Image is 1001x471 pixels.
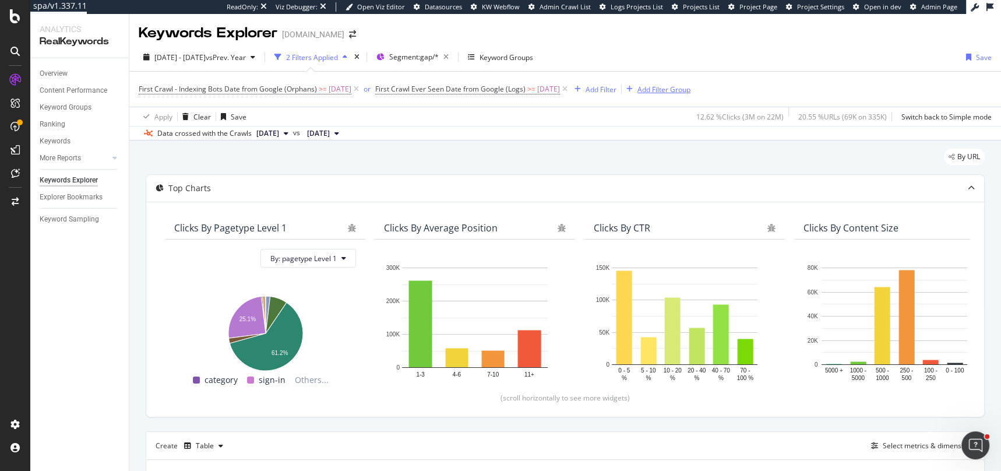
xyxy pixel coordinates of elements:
text: 100 - [924,367,937,374]
span: 2025 Aug. 20th [256,128,279,139]
text: 1000 [876,375,889,381]
text: 200K [386,298,400,304]
div: legacy label [944,149,985,165]
svg: A chart. [174,290,356,373]
a: Content Performance [40,85,121,97]
span: [DATE] [537,81,560,97]
span: Admin Crawl List [540,2,591,11]
div: Keywords Explorer [40,174,98,187]
div: Create [156,437,228,455]
div: Explorer Bookmarks [40,191,103,203]
button: Add Filter Group [622,82,690,96]
div: Overview [40,68,68,80]
button: or [364,83,371,94]
div: Analytics [40,23,119,35]
div: Clicks By Average Position [384,222,498,234]
text: 4-6 [453,371,461,378]
button: [DATE] [252,126,293,140]
span: Project Page [739,2,777,11]
a: Admin Page [910,2,957,12]
button: Table [179,437,228,455]
div: A chart. [384,262,566,387]
text: 11+ [524,371,534,378]
text: 100K [596,297,610,304]
text: 70 - [740,367,750,374]
div: Viz Debugger: [276,2,318,12]
div: Select metrics & dimensions [883,441,975,451]
button: Keyword Groups [463,48,538,66]
div: 2 Filters Applied [286,52,338,62]
button: Switch back to Simple mode [897,107,992,126]
text: 250 [926,375,936,381]
text: 250 - [900,367,913,374]
a: Explorer Bookmarks [40,191,121,203]
div: or [364,84,371,94]
a: Projects List [672,2,720,12]
span: First Crawl - Indexing Bots Date from Google (Orphans) [139,84,317,94]
span: [DATE] - [DATE] [154,52,206,62]
a: Datasources [414,2,462,12]
div: Keyword Groups [40,101,91,114]
text: 0 - 100 [946,367,964,374]
span: [DATE] [329,81,351,97]
text: 300K [386,265,400,271]
div: ReadOnly: [227,2,258,12]
span: By URL [957,153,980,160]
div: Add Filter [586,85,616,94]
text: 20K [808,338,818,344]
div: Keyword Groups [480,52,533,62]
span: category [205,373,238,387]
div: RealKeywords [40,35,119,48]
text: 1-3 [416,371,425,378]
text: 5000 [852,375,865,381]
div: [DOMAIN_NAME] [282,29,344,40]
text: 80K [808,265,818,271]
div: Ranking [40,118,65,131]
span: vs [293,128,302,138]
span: KW Webflow [482,2,520,11]
span: 2024 Jul. 17th [307,128,330,139]
div: Add Filter Group [637,85,690,94]
text: 500 [901,375,911,381]
div: Switch back to Simple mode [901,112,992,122]
div: Save [976,52,992,62]
span: Segment: gap/* [389,52,439,62]
a: KW Webflow [471,2,520,12]
text: 0 [815,361,818,368]
button: Save [961,48,992,66]
span: >= [527,84,535,94]
button: Select metrics & dimensions [866,439,975,453]
text: 40K [808,313,818,319]
a: Open in dev [853,2,901,12]
button: Clear [178,107,211,126]
text: % [670,375,675,381]
text: 50K [599,329,609,336]
span: Project Settings [797,2,844,11]
div: Keyword Sampling [40,213,99,226]
svg: A chart. [803,262,985,384]
div: A chart. [594,262,776,384]
text: 0 [396,364,400,371]
span: Others... [290,373,333,387]
span: Open Viz Editor [357,2,405,11]
span: First Crawl Ever Seen Date from Google (Logs) [375,84,526,94]
text: 10 - 20 [664,367,682,374]
span: sign-in [259,373,286,387]
div: times [352,51,362,63]
a: Keywords Explorer [40,174,121,187]
text: 500 - [876,367,889,374]
text: 100K [386,331,400,338]
a: Logs Projects List [600,2,663,12]
a: Open Viz Editor [346,2,405,12]
a: Keyword Groups [40,101,121,114]
a: Keywords [40,135,121,147]
span: vs Prev. Year [206,52,246,62]
div: Clicks By CTR [594,222,650,234]
text: % [718,375,724,381]
text: 0 [606,361,609,368]
button: By: pagetype Level 1 [260,249,356,268]
text: 1000 - [850,367,866,374]
text: % [646,375,651,381]
a: Overview [40,68,121,80]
